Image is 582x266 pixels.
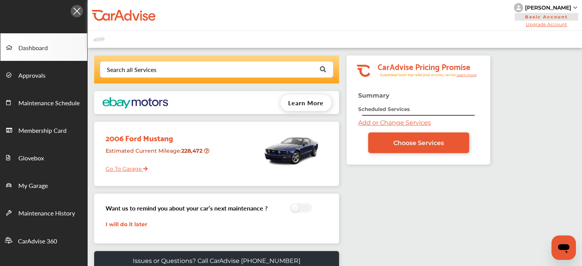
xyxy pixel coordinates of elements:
div: Estimated Current Mileage : [100,144,212,164]
span: Maintenance History [18,209,75,219]
span: CarAdvise 360 [18,237,57,246]
iframe: Button to launch messaging window [551,235,576,260]
a: I will do it later [106,221,147,228]
tspan: Guaranteed lower than retail price on every service. [380,72,456,77]
img: placeholder_car.fcab19be.svg [93,34,105,44]
tspan: Learn more [456,73,476,77]
h3: Want us to remind you about your car’s next maintenance ? [106,204,267,212]
div: 2006 Ford Mustang [100,126,212,144]
span: Upgrade Account [514,21,579,27]
img: Icon.5fd9dcc7.svg [71,5,83,17]
span: Approvals [18,71,46,81]
a: Go To Garage [100,160,148,174]
span: Learn More [288,98,324,107]
span: My Garage [18,181,48,191]
span: Choose Services [393,139,444,147]
a: Membership Card [0,116,87,144]
strong: 228,472 [181,147,204,154]
img: sCxJUJ+qAmfqhQGDUl18vwLg4ZYJ6CxN7XmbOMBAAAAAElFTkSuQmCC [573,7,577,9]
a: My Garage [0,171,87,199]
a: Dashboard [0,33,87,61]
img: knH8PDtVvWoAbQRylUukY18CTiRevjo20fAtgn5MLBQj4uumYvk2MzTtcAIzfGAtb1XOLVMAvhLuqoNAbL4reqehy0jehNKdM... [514,3,523,12]
span: Maintenance Schedule [18,98,80,108]
a: Maintenance History [0,199,87,226]
a: Choose Services [368,132,469,153]
strong: Summary [358,92,390,99]
p: Issues or Questions? Call CarAdvise [PHONE_NUMBER] [133,257,300,264]
span: Glovebox [18,153,44,163]
div: [PERSON_NAME] [525,4,571,11]
span: Basic Account [515,13,578,21]
strong: Scheduled Services [358,106,410,112]
div: Search all Services [107,67,157,73]
a: Add or Change Services [358,119,431,126]
span: Membership Card [18,126,67,136]
tspan: CarAdvise Pricing Promise [377,59,470,73]
span: Dashboard [18,43,48,53]
a: Maintenance Schedule [0,88,87,116]
a: Glovebox [0,144,87,171]
a: Approvals [0,61,87,88]
img: mobile_2798_st0640_046.jpg [259,126,324,175]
